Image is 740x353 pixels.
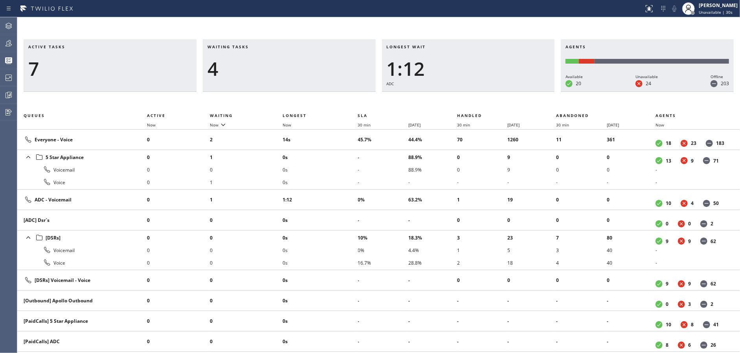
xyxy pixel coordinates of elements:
li: 0 [147,231,210,244]
dt: Offline [700,301,707,308]
div: Offline [711,73,729,80]
span: Now [283,122,291,128]
dt: Offline [703,200,710,207]
dt: Unavailable [681,140,688,147]
dt: Offline [711,80,718,87]
li: 0 [607,151,656,163]
dd: 50 [713,200,719,207]
li: - [358,163,408,176]
span: Active [147,113,165,118]
li: - [408,315,457,327]
li: 4.4% [408,244,457,256]
dd: 4 [691,200,694,207]
li: - [556,335,606,348]
li: - [457,176,507,188]
dd: 8 [666,342,668,348]
dd: 9 [666,238,668,245]
li: 0s [283,214,358,227]
li: 1:12 [283,194,358,206]
li: - [507,294,556,307]
li: 11 [556,134,606,146]
li: 70 [457,134,507,146]
div: [DSRs] Voicemail - Voice [24,276,141,285]
li: 1 [457,194,507,206]
div: ADC [387,80,550,87]
dt: Offline [703,157,710,164]
li: 0 [147,151,210,163]
li: - [607,315,656,327]
li: 0s [283,176,358,188]
li: 23 [507,231,556,244]
li: - [607,335,656,348]
dd: 9 [688,238,691,245]
li: 7 [556,231,606,244]
span: Now [656,122,664,128]
li: 0 [607,194,656,206]
dd: 9 [691,157,694,164]
dd: 183 [716,140,724,146]
div: 5 Star Appliance [24,152,141,163]
li: 3 [556,244,606,256]
div: [PaidCalls] 5 Star Appliance [24,318,141,324]
span: Waiting [210,113,233,118]
div: Voicemail [24,165,141,174]
li: 0 [147,256,210,269]
li: 18.3% [408,231,457,244]
span: Queues [24,113,45,118]
div: Available [566,73,583,80]
li: 361 [607,134,656,146]
li: 0 [210,163,283,176]
span: Agents [656,113,676,118]
dd: 23 [691,140,696,146]
li: 44.4% [408,134,457,146]
span: Longest [283,113,307,118]
li: 0 [507,274,556,287]
dt: Offline [700,238,707,245]
div: [PaidCalls] ADC [24,338,141,345]
dt: Unavailable [678,342,685,349]
div: Unavailable: 24 [579,59,595,64]
dt: Offline [700,280,707,287]
li: 0 [210,231,283,244]
div: [ADC] Dsr`s [24,217,141,223]
li: - [408,274,457,287]
dd: 71 [713,157,719,164]
dt: Available [566,80,573,87]
span: Handled [457,113,482,118]
dt: Available [656,321,663,328]
dd: 18 [666,140,671,146]
li: - [607,294,656,307]
li: - [358,274,408,287]
li: 0 [147,294,210,307]
li: 63.2% [408,194,457,206]
dd: 41 [713,321,719,328]
div: ADC - Voicemail [24,195,141,205]
dt: Unavailable [681,200,688,207]
span: [DATE] [607,122,619,128]
li: 1 [210,194,283,206]
dt: Unavailable [635,80,643,87]
li: - [358,176,408,188]
dt: Unavailable [678,301,685,308]
div: Everyone - Voice [24,135,141,144]
li: 0 [457,151,507,163]
li: - [358,315,408,327]
dd: 62 [711,280,716,287]
li: 0 [210,256,283,269]
dd: 10 [666,200,671,207]
span: 30 min [457,122,470,128]
li: 0 [210,274,283,287]
span: 30 min [358,122,371,128]
li: 4 [556,256,606,269]
li: 0 [507,214,556,227]
dt: Unavailable [681,321,688,328]
span: [DATE] [507,122,520,128]
span: Agents [566,44,586,49]
li: 5 [507,244,556,256]
dt: Unavailable [678,238,685,245]
span: Unavailable | 30s [699,9,733,15]
li: 0 [457,163,507,176]
li: 0 [210,315,283,327]
li: 0 [556,194,606,206]
li: 0s [283,335,358,348]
